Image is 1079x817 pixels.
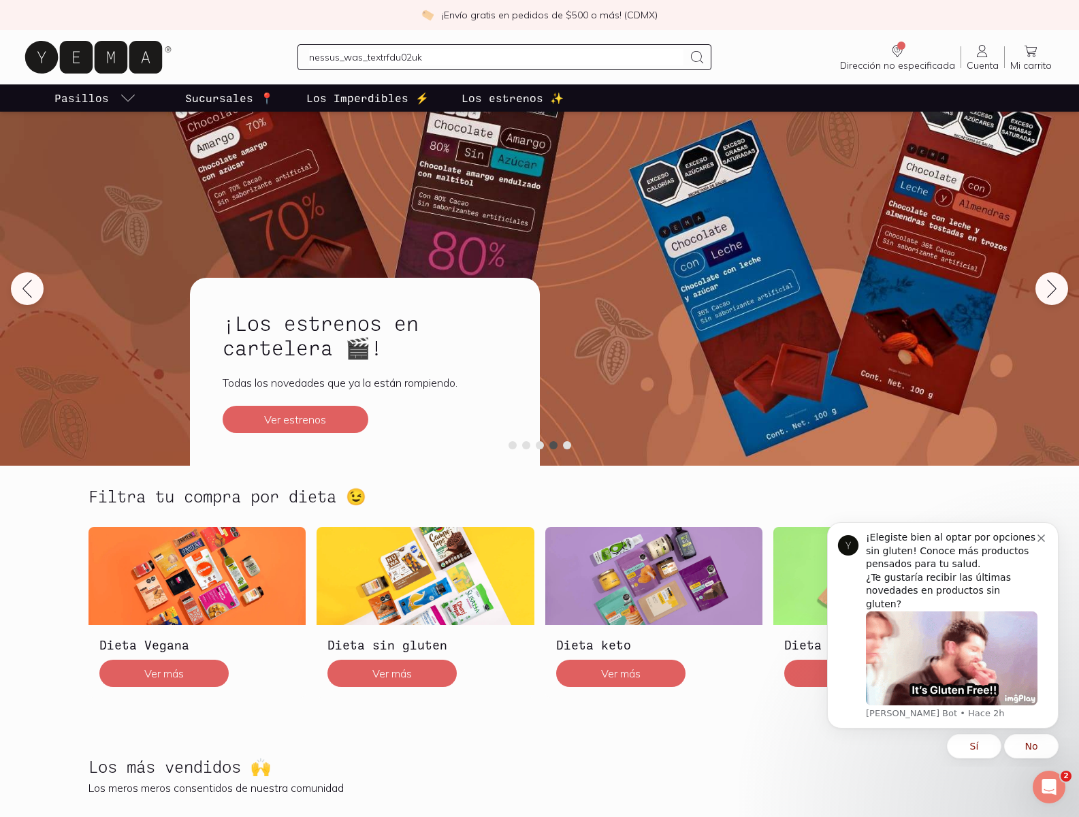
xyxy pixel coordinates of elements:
a: Los estrenos ✨ [459,84,566,112]
h3: Dieta keto [556,636,752,654]
a: Dieta VeganaDieta VeganaVer más [88,527,306,697]
span: Mi carrito [1010,59,1052,71]
img: Dieta sin gluten [317,527,534,625]
a: Dieta ketoDieta ketoVer más [545,527,763,697]
h3: Dieta Vegana [99,636,295,654]
img: Dieta keto [545,527,763,625]
p: Los estrenos ✨ [462,90,564,106]
iframe: Intercom live chat [1033,771,1065,803]
span: Cuenta [967,59,999,71]
h2: Los más vendidos 🙌 [88,758,271,775]
p: Los Imperdibles ⚡️ [306,90,429,106]
button: Ver más [99,660,229,687]
a: Dieta sin glutenDieta sin glutenVer más [317,527,534,697]
a: ¡Los estrenos en cartelera 🎬!Todas los novedades que ya la están rompiendo.Ver estrenos [190,278,540,466]
h3: Dieta sin gluten [327,636,524,654]
p: Todas los novedades que ya la están rompiendo. [223,376,507,389]
h3: Dieta orgánica [784,636,980,654]
a: Cuenta [961,43,1004,71]
img: Dieta Vegana [88,527,306,625]
img: Dieta orgánica [773,527,991,625]
img: check [421,9,434,21]
span: 2 [1061,771,1072,782]
p: Sucursales 📍 [185,90,274,106]
p: Los meros meros consentidos de nuestra comunidad [88,781,991,795]
h2: ¡Los estrenos en cartelera 🎬! [223,310,507,359]
a: Sucursales 📍 [182,84,276,112]
a: Dieta orgánicaDieta orgánicaVer más [773,527,991,697]
a: Dirección no especificada [835,43,961,71]
button: Ver más [556,660,686,687]
span: Dirección no especificada [840,59,955,71]
h2: Filtra tu compra por dieta 😉 [88,487,366,505]
button: Ver estrenos [223,406,368,433]
button: Ver más [784,660,914,687]
p: Pasillos [54,90,109,106]
a: Mi carrito [1005,43,1057,71]
button: Ver más [327,660,457,687]
p: ¡Envío gratis en pedidos de $500 o más! (CDMX) [442,8,658,22]
a: Los Imperdibles ⚡️ [304,84,432,112]
input: Busca los mejores productos [309,49,683,65]
iframe: Intercom notifications mensaje [807,510,1079,767]
a: pasillo-todos-link [52,84,139,112]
